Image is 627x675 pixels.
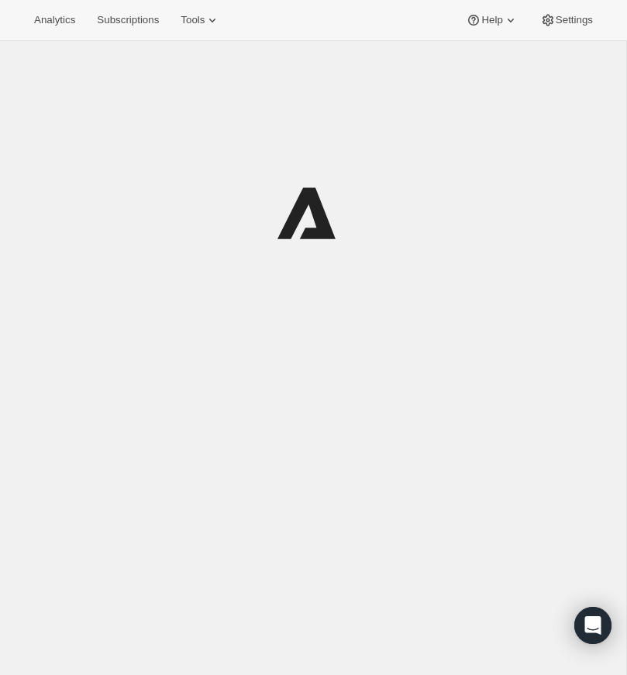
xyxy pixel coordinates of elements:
[88,9,168,31] button: Subscriptions
[25,9,84,31] button: Analytics
[456,9,527,31] button: Help
[171,9,229,31] button: Tools
[34,14,75,26] span: Analytics
[181,14,205,26] span: Tools
[556,14,593,26] span: Settings
[574,607,611,644] div: Open Intercom Messenger
[531,9,602,31] button: Settings
[481,14,502,26] span: Help
[97,14,159,26] span: Subscriptions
